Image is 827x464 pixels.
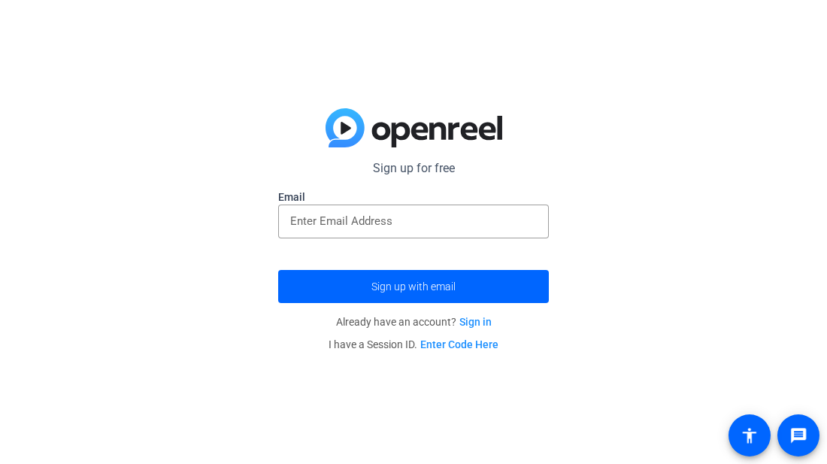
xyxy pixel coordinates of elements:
[278,270,549,303] button: Sign up with email
[290,212,537,230] input: Enter Email Address
[326,108,502,147] img: blue-gradient.svg
[420,338,498,350] a: Enter Code Here
[336,316,492,328] span: Already have an account?
[329,338,498,350] span: I have a Session ID.
[789,426,807,444] mat-icon: message
[741,426,759,444] mat-icon: accessibility
[459,316,492,328] a: Sign in
[278,159,549,177] p: Sign up for free
[278,190,549,205] label: Email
